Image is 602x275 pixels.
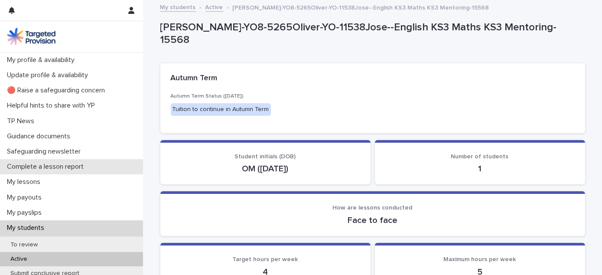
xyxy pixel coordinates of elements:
p: My profile & availability [3,56,81,64]
p: [PERSON_NAME]-YO8-5265Oliver-YO-11538Jose--English KS3 Maths KS3 Mentoring-15568 [160,21,582,46]
p: My students [3,224,51,232]
h2: Autumn Term [171,74,218,83]
p: Update profile & availability [3,71,95,79]
span: Autumn Term Status ([DATE]) [171,94,244,99]
span: Target hours per week [233,256,298,262]
p: 🔴 Raise a safeguarding concern [3,86,112,95]
span: Maximum hours per week [444,256,516,262]
p: TP News [3,117,41,125]
p: My payouts [3,193,49,202]
span: How are lessons conducted [333,205,413,211]
a: My students [160,2,196,12]
p: 1 [385,164,575,174]
span: Student initials (DOB) [235,154,296,160]
div: Tuition to continue in Autumn Term [171,103,271,116]
span: Number of students [451,154,509,160]
p: Active [3,255,34,263]
p: My payslips [3,209,49,217]
p: My lessons [3,178,47,186]
p: Complete a lesson report [3,163,91,171]
p: Helpful hints to share with YP [3,101,102,110]
p: [PERSON_NAME]-YO8-5265Oliver-YO-11538Jose--English KS3 Maths KS3 Mentoring-15568 [233,2,489,12]
p: Face to face [171,215,575,226]
p: Safeguarding newsletter [3,147,88,156]
a: Active [205,2,223,12]
p: OM ([DATE]) [171,164,360,174]
p: Guidance documents [3,132,77,141]
p: To review [3,241,45,249]
img: M5nRWzHhSzIhMunXDL62 [7,28,55,45]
